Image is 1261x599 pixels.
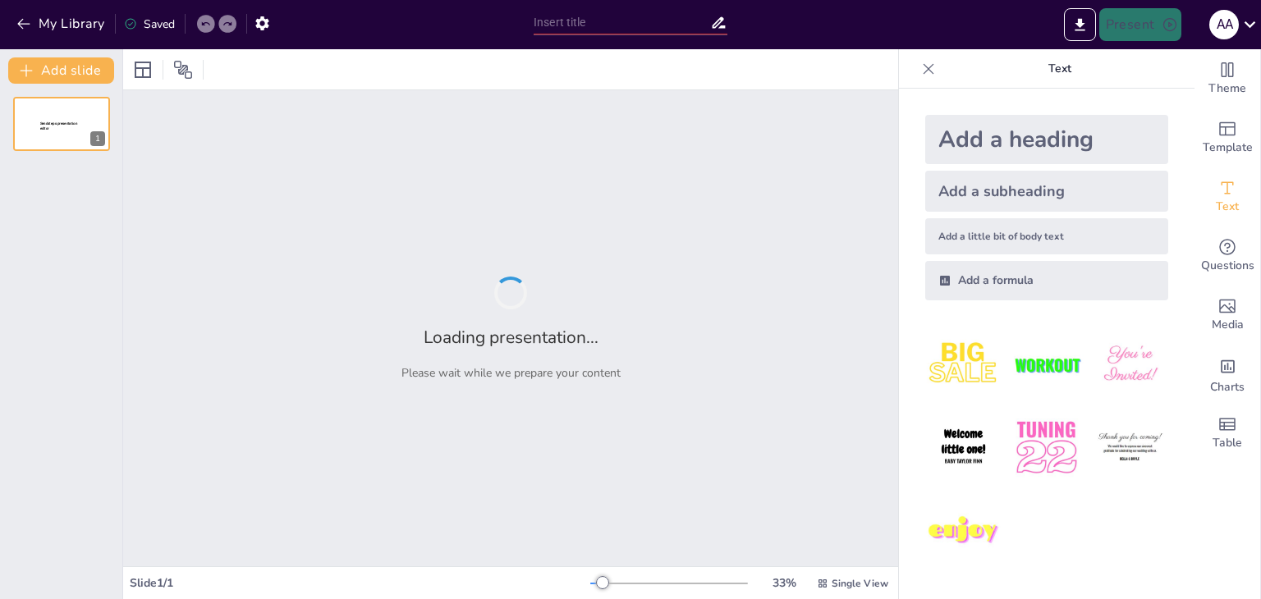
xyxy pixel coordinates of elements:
img: 5.jpeg [1008,409,1084,486]
div: Add a subheading [925,171,1168,212]
span: Text [1216,198,1239,216]
span: Template [1203,139,1253,157]
button: a a [1209,8,1239,41]
div: Change the overall theme [1195,49,1260,108]
img: 6.jpeg [1092,409,1168,486]
div: Add ready made slides [1195,108,1260,167]
div: Get real-time input from your audience [1195,226,1260,286]
button: Add slide [8,57,114,84]
div: Add a little bit of body text [925,218,1168,254]
span: Sendsteps presentation editor [40,121,77,130]
p: Text [942,49,1178,89]
div: Saved [124,16,175,32]
img: 1.jpeg [925,327,1002,403]
div: Add a heading [925,115,1168,164]
div: Add a table [1195,404,1260,463]
button: Export to PowerPoint [1064,8,1096,41]
div: a a [1209,10,1239,39]
span: Position [173,60,193,80]
div: 1 [90,131,105,146]
div: 33 % [764,575,804,591]
img: 2.jpeg [1008,327,1084,403]
span: Theme [1208,80,1246,98]
button: My Library [12,11,112,37]
div: 1 [13,97,110,151]
span: Questions [1201,257,1254,275]
div: Add a formula [925,261,1168,300]
input: Insert title [534,11,710,34]
span: Table [1213,434,1242,452]
h2: Loading presentation... [424,326,598,349]
div: Slide 1 / 1 [130,575,590,591]
span: Charts [1210,378,1245,396]
img: 7.jpeg [925,493,1002,569]
span: Media [1212,316,1244,334]
div: Add images, graphics, shapes or video [1195,286,1260,345]
p: Please wait while we prepare your content [401,365,621,381]
img: 3.jpeg [1092,327,1168,403]
button: Present [1099,8,1181,41]
div: Add text boxes [1195,167,1260,226]
div: Layout [130,57,156,83]
img: 4.jpeg [925,409,1002,486]
div: Add charts and graphs [1195,345,1260,404]
span: Single View [832,577,888,590]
